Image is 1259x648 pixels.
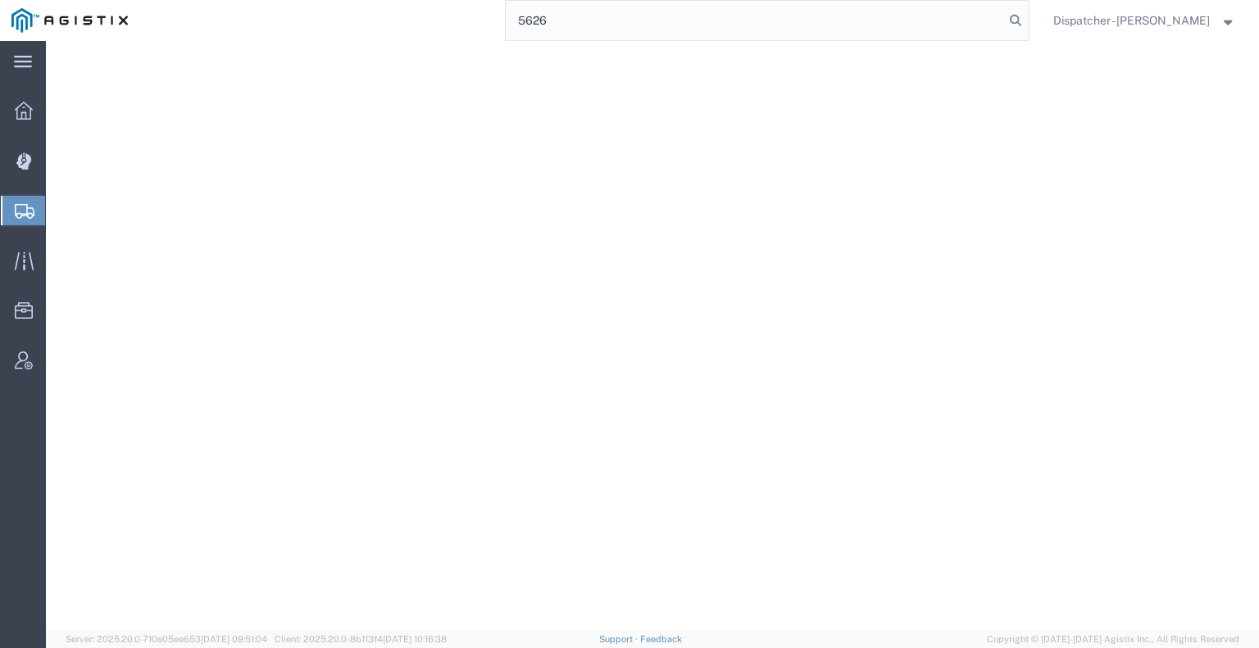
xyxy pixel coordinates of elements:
[987,632,1239,646] span: Copyright © [DATE]-[DATE] Agistix Inc., All Rights Reserved
[383,634,447,644] span: [DATE] 10:16:38
[201,634,267,644] span: [DATE] 09:51:04
[1053,11,1210,29] span: Dispatcher - Cameron Bowman
[506,1,1004,40] input: Search for shipment number, reference number
[599,634,640,644] a: Support
[640,634,682,644] a: Feedback
[275,634,447,644] span: Client: 2025.20.0-8b113f4
[46,41,1259,631] iframe: FS Legacy Container
[66,634,267,644] span: Server: 2025.20.0-710e05ee653
[1052,11,1237,30] button: Dispatcher - [PERSON_NAME]
[11,8,128,33] img: logo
